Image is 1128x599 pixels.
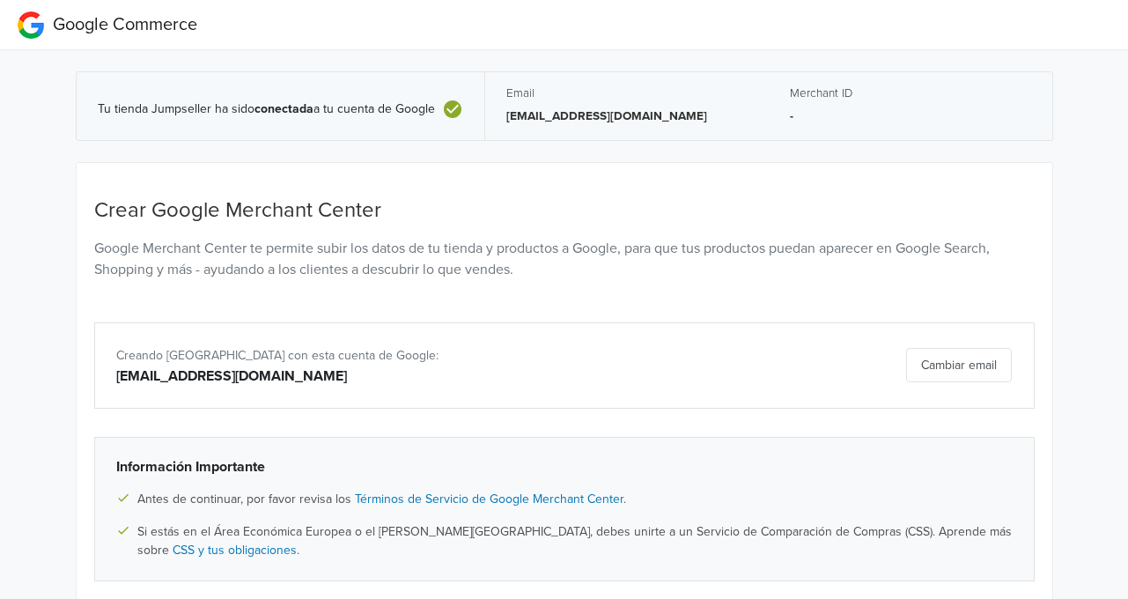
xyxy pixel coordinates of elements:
span: Creando [GEOGRAPHIC_DATA] con esta cuenta de Google: [116,348,439,363]
div: [EMAIL_ADDRESS][DOMAIN_NAME] [116,366,705,387]
a: Términos de Servicio de Google Merchant Center [355,492,623,507]
h6: Información Importante [116,459,1013,476]
button: Cambiar email [906,348,1012,382]
h5: Merchant ID [790,86,1031,100]
span: Tu tienda Jumpseller ha sido a tu cuenta de Google [98,102,435,117]
p: - [790,107,1031,125]
b: conectada [254,101,313,116]
span: Google Commerce [53,14,197,35]
span: Antes de continuar, por favor revisa los . [137,490,626,508]
a: CSS y tus obligaciones [173,543,297,558]
p: [EMAIL_ADDRESS][DOMAIN_NAME] [506,107,748,125]
span: Si estás en el Área Económica Europea o el [PERSON_NAME][GEOGRAPHIC_DATA], debes unirte a un Serv... [137,522,1013,559]
h4: Crear Google Merchant Center [94,198,1035,224]
p: Google Merchant Center te permite subir los datos de tu tienda y productos a Google, para que tus... [94,238,1035,280]
h5: Email [506,86,748,100]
